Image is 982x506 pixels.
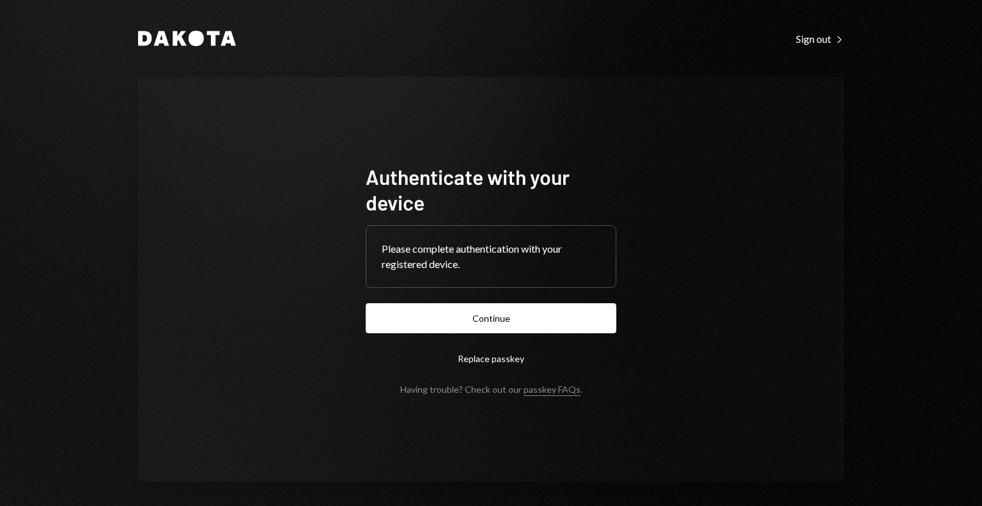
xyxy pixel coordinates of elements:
div: Sign out [796,33,844,45]
div: Having trouble? Check out our . [400,384,582,395]
a: Sign out [796,31,844,45]
h1: Authenticate with your device [366,164,616,215]
button: Replace passkey [366,344,616,374]
a: passkey FAQs [524,384,581,396]
button: Continue [366,303,616,333]
div: Please complete authentication with your registered device. [382,241,600,272]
